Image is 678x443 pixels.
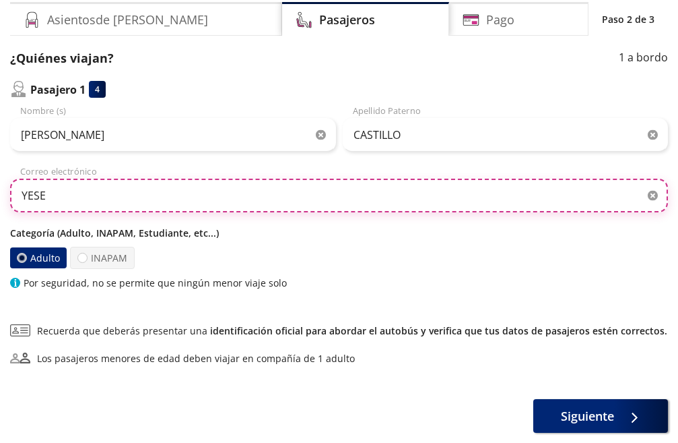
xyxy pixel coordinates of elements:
p: ¿Quiénes viajan? [10,49,114,67]
div: Los pasajeros menores de edad deben viajar en compañía de 1 adulto [37,351,355,365]
label: INAPAM [70,247,135,269]
p: Pasajero 1 [30,82,86,98]
p: Paso 2 de 3 [602,12,654,26]
span: Siguiente [561,407,614,425]
h4: Asientos de [PERSON_NAME] [47,11,208,29]
button: Siguiente [533,399,668,433]
a: identificación oficial para abordar el autobús y verifica que tus datos de pasajeros estén correc... [210,324,667,337]
h4: Pago [486,11,514,29]
input: Apellido Paterno [343,118,669,152]
h4: Pasajeros [319,11,375,29]
div: 4 [89,81,106,98]
p: Categoría (Adulto, INAPAM, Estudiante, etc...) [10,226,668,240]
span: Recuerda que deberás presentar una [37,324,667,338]
p: 1 a bordo [619,49,668,67]
p: Por seguridad, no se permite que ningún menor viaje solo [24,276,287,290]
label: Adulto [10,247,67,268]
input: Correo electrónico [10,179,668,212]
input: Nombre (s) [10,118,336,152]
